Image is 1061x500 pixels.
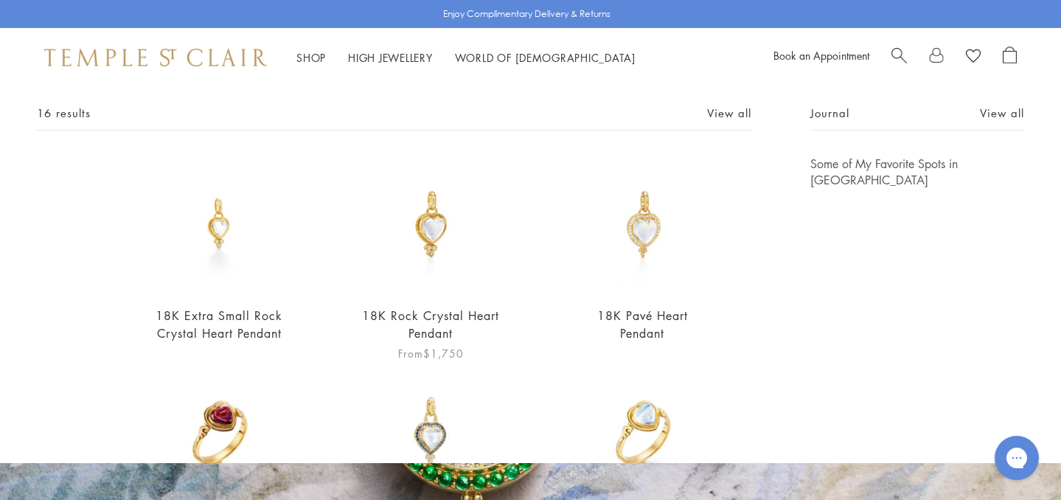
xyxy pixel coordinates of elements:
a: Some of My Favorite Spots in [GEOGRAPHIC_DATA] [810,156,1024,188]
a: 18K Extra Small Rock Crystal Heart Pendant [156,308,282,341]
a: Open Shopping Bag [1003,46,1017,69]
img: P55140-BRDIGR7 [150,156,288,294]
a: World of [DEMOGRAPHIC_DATA]World of [DEMOGRAPHIC_DATA] [455,50,636,65]
a: 18K Pavé Heart Pendant [597,308,688,341]
a: Book an Appointment [773,48,869,63]
a: 18K Rock Crystal Heart Pendant [362,308,499,341]
img: 18K Blue Moonstone Winged Heart Ring [574,362,712,500]
a: Search [891,46,907,69]
span: 16 results [37,104,91,122]
a: View Wishlist [966,46,981,69]
a: ShopShop [296,50,326,65]
img: 18K Rhodolite Winged Heart Ring [150,362,288,500]
a: View all [707,105,751,121]
span: $1,750 [423,346,464,361]
img: P55140-BRDIGR10 [362,156,500,294]
a: High JewelleryHigh Jewellery [348,50,433,65]
a: View all [980,105,1024,121]
p: Enjoy Complimentary Delivery & Returns [443,7,610,21]
span: From [398,345,464,362]
span: Journal [810,104,849,122]
img: P55141-PVHRT10 [574,156,712,294]
img: Temple St. Clair [44,49,267,66]
img: 18K Sapphire Blue Moon Heart Pendant [362,362,500,500]
nav: Main navigation [296,49,636,67]
iframe: Gorgias live chat messenger [987,431,1046,485]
